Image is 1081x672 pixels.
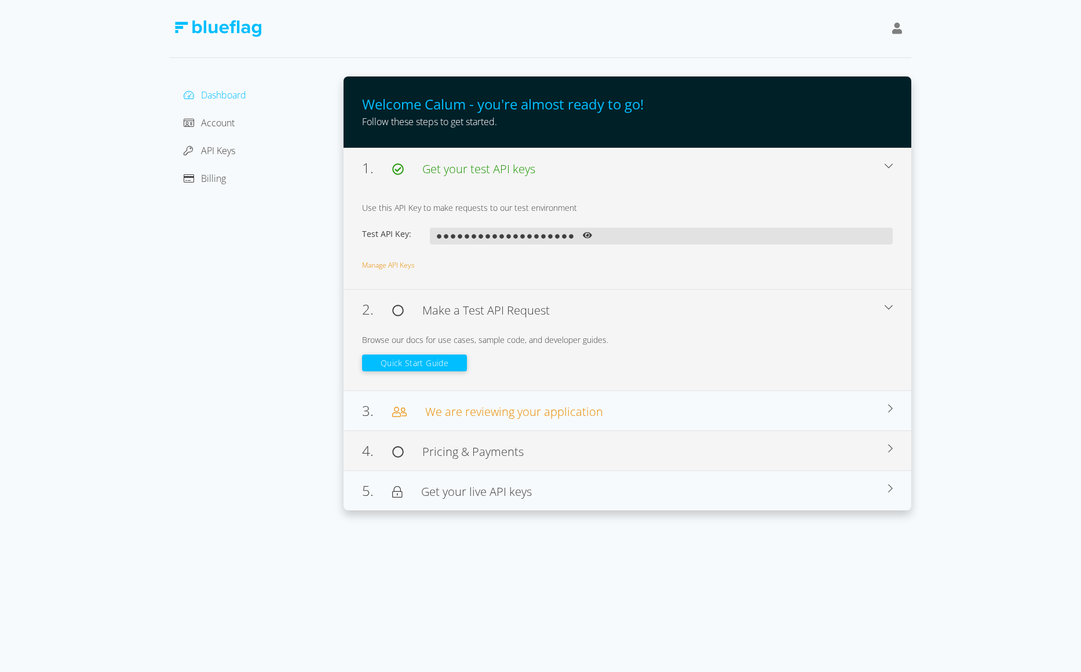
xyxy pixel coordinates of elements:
[362,94,644,114] span: Welcome Calum - you're almost ready to go!
[422,444,524,459] span: Pricing & Payments
[201,144,235,157] span: API Keys
[174,20,261,37] img: Blue Flag Logo
[362,202,893,214] div: Use this API Key to make requests to our test environment
[362,158,392,177] span: 1.
[362,481,392,500] span: 5.
[362,355,467,371] button: Quick Start Guide
[362,401,392,420] span: 3.
[184,116,235,129] a: Account
[184,89,246,101] a: Dashboard
[425,404,603,419] span: We are reviewing your application
[362,334,893,346] div: Browse our docs for use cases, sample code, and developer guides.
[362,441,392,460] span: 4.
[421,484,532,499] span: Get your live API keys
[184,144,235,157] a: API Keys
[201,89,246,101] span: Dashboard
[201,172,226,185] span: Billing
[422,302,550,318] span: Make a Test API Request
[422,161,535,177] span: Get your test API keys
[362,115,497,128] span: Follow these steps to get started.
[184,172,226,185] a: Billing
[362,260,415,270] a: Manage API Keys
[362,300,392,319] span: 2.
[201,116,235,129] span: Account
[362,228,430,244] span: Test API Key:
